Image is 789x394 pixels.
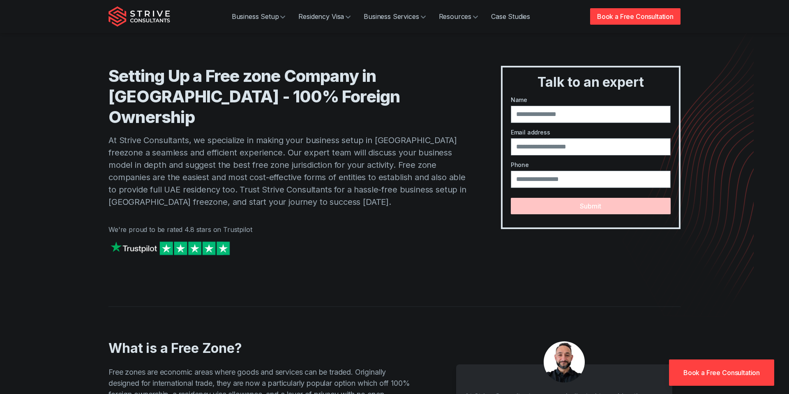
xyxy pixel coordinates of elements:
a: Business Services [357,8,432,25]
a: Case Studies [484,8,537,25]
label: Email address [511,128,671,137]
label: Phone [511,160,671,169]
label: Name [511,95,671,104]
a: Business Setup [225,8,292,25]
a: Book a Free Consultation [590,8,681,25]
h3: Talk to an expert [506,74,676,90]
a: Residency Visa [292,8,357,25]
p: At Strive Consultants, we specialize in making your business setup in [GEOGRAPHIC_DATA] freezone ... [108,134,468,208]
h2: What is a Free Zone? [108,340,412,357]
a: Resources [432,8,485,25]
img: Strive Consultants [108,6,170,27]
h1: Setting Up a Free zone Company in [GEOGRAPHIC_DATA] - 100% Foreign Ownership [108,66,468,127]
img: Strive on Trustpilot [108,239,232,257]
img: aDXDSydWJ-7kSlbU_Untitleddesign-75-.png [544,341,585,382]
p: We're proud to be rated 4.8 stars on Trustpilot [108,225,468,234]
button: Submit [511,198,671,214]
a: Book a Free Consultation [669,359,774,386]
